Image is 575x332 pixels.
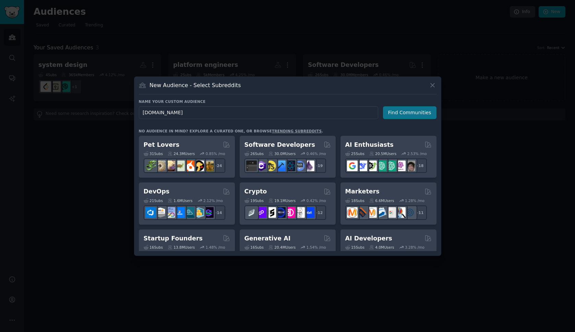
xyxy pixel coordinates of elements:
[304,207,314,218] img: defi_
[149,82,241,89] h3: New Audience - Select Subreddits
[246,207,257,218] img: ethfinance
[144,234,203,243] h2: Startup Founders
[345,187,380,196] h2: Marketers
[174,207,185,218] img: DevOpsLinks
[376,207,386,218] img: Emailmarketing
[144,187,170,196] h2: DevOps
[345,141,394,149] h2: AI Enthusiasts
[307,151,326,156] div: 0.46 % /mo
[383,106,436,119] button: Find Communities
[139,99,436,104] h3: Name your custom audience
[203,161,214,171] img: dogbreed
[366,161,377,171] img: AItoolsCatalog
[256,161,266,171] img: csharp
[144,151,163,156] div: 31 Sub s
[165,161,175,171] img: leopardgeckos
[168,245,195,250] div: 13.8M Users
[165,207,175,218] img: Docker_DevOps
[312,205,326,220] div: + 12
[347,207,358,218] img: content_marketing
[155,161,166,171] img: ballpython
[268,198,296,203] div: 19.1M Users
[193,161,204,171] img: PetAdvice
[246,161,257,171] img: software
[144,198,163,203] div: 21 Sub s
[265,207,276,218] img: ethstaker
[285,161,295,171] img: reactnative
[412,205,427,220] div: + 11
[345,245,364,250] div: 15 Sub s
[275,207,286,218] img: web3
[405,161,415,171] img: ArtificalIntelligence
[395,161,406,171] img: OpenAIDev
[369,245,394,250] div: 4.0M Users
[168,198,193,203] div: 1.6M Users
[203,207,214,218] img: PlatformEngineers
[369,151,396,156] div: 20.5M Users
[268,245,296,250] div: 20.4M Users
[206,151,225,156] div: 0.85 % /mo
[144,141,180,149] h2: Pet Lovers
[345,234,392,243] h2: AI Developers
[145,161,156,171] img: herpetology
[211,205,225,220] div: + 14
[211,158,225,173] div: + 24
[244,187,267,196] h2: Crypto
[294,207,305,218] img: CryptoNews
[268,151,296,156] div: 30.0M Users
[145,207,156,218] img: azuredevops
[155,207,166,218] img: AWS_Certified_Experts
[366,207,377,218] img: AskMarketing
[376,161,386,171] img: chatgpt_promptDesign
[405,198,424,203] div: 1.28 % /mo
[265,161,276,171] img: learnjavascript
[385,161,396,171] img: chatgpt_prompts_
[412,158,427,173] div: + 18
[304,161,314,171] img: elixir
[184,207,194,218] img: platformengineering
[312,158,326,173] div: + 19
[405,207,415,218] img: OnlineMarketing
[307,245,326,250] div: 1.54 % /mo
[272,129,322,133] a: trending subreddits
[244,198,264,203] div: 19 Sub s
[407,151,427,156] div: 2.53 % /mo
[405,245,424,250] div: 3.28 % /mo
[294,161,305,171] img: AskComputerScience
[275,161,286,171] img: iOSProgramming
[244,234,291,243] h2: Generative AI
[256,207,266,218] img: 0xPolygon
[345,198,364,203] div: 18 Sub s
[357,161,367,171] img: DeepSeek
[307,198,326,203] div: 0.42 % /mo
[395,207,406,218] img: MarketingResearch
[193,207,204,218] img: aws_cdk
[174,161,185,171] img: turtle
[369,198,394,203] div: 6.6M Users
[385,207,396,218] img: googleads
[347,161,358,171] img: GoogleGeminiAI
[285,207,295,218] img: defiblockchain
[244,151,264,156] div: 26 Sub s
[244,141,315,149] h2: Software Developers
[203,198,223,203] div: 2.12 % /mo
[345,151,364,156] div: 25 Sub s
[244,245,264,250] div: 16 Sub s
[206,245,225,250] div: 1.48 % /mo
[139,129,323,133] div: No audience in mind? Explore a curated one, or browse .
[357,207,367,218] img: bigseo
[139,106,378,119] input: Pick a short name, like "Digital Marketers" or "Movie-Goers"
[168,151,195,156] div: 24.3M Users
[184,161,194,171] img: cockatiel
[144,245,163,250] div: 16 Sub s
